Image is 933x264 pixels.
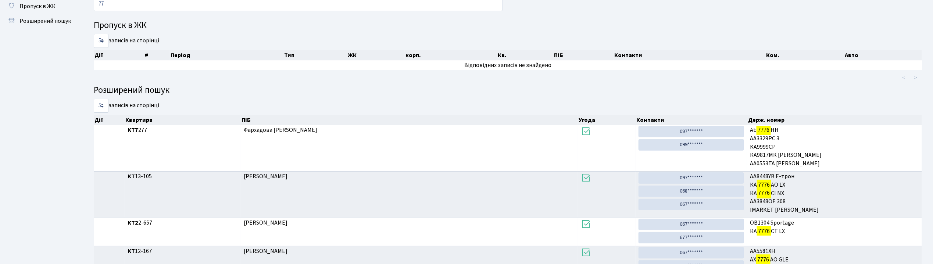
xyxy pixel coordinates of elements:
[94,99,159,113] label: записів на сторінці
[757,125,771,135] mark: 7776
[94,34,108,48] select: записів на сторінці
[497,50,553,60] th: Кв.
[241,115,578,125] th: ПІБ
[170,50,283,60] th: Період
[244,247,287,255] span: [PERSON_NAME]
[766,50,844,60] th: Ком.
[757,180,771,190] mark: 7776
[283,50,347,60] th: Тип
[578,115,636,125] th: Угода
[750,219,919,236] span: ОВ1304 Sportage КА СТ LX
[750,126,919,168] span: AE HH АА3329РС 3 KA9999CP КА9817МК [PERSON_NAME] AA0553TA [PERSON_NAME]
[19,17,71,25] span: Розширений пошук
[4,14,77,28] a: Розширений пошук
[94,99,108,113] select: записів на сторінці
[128,219,238,227] span: 2-657
[94,20,922,31] h4: Пропуск в ЖК
[244,219,287,227] span: [PERSON_NAME]
[125,115,241,125] th: Квартира
[750,172,919,214] span: АА8448YB Е-трон КА АО LX КА СІ NX АА3848ОЕ 308 IMARKET [PERSON_NAME]
[128,219,138,227] b: КТ2
[244,172,287,180] span: [PERSON_NAME]
[128,247,238,256] span: 12-167
[844,50,922,60] th: Авто
[128,172,135,180] b: КТ
[553,50,614,60] th: ПІБ
[347,50,405,60] th: ЖК
[128,126,138,134] b: КТ7
[128,126,238,134] span: 277
[19,2,56,10] span: Пропуск в ЖК
[747,115,922,125] th: Держ. номер
[757,188,771,198] mark: 7776
[94,115,125,125] th: Дії
[128,172,238,181] span: 13-105
[94,50,144,60] th: Дії
[405,50,497,60] th: корп.
[614,50,766,60] th: Контакти
[94,60,922,70] td: Відповідних записів не знайдено
[128,247,135,255] b: КТ
[94,85,922,96] h4: Розширений пошук
[750,247,919,264] span: АА5581ХН AX AО GLE
[757,226,771,236] mark: 7776
[144,50,170,60] th: #
[636,115,747,125] th: Контакти
[94,34,159,48] label: записів на сторінці
[244,126,317,134] span: Фархадова [PERSON_NAME]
